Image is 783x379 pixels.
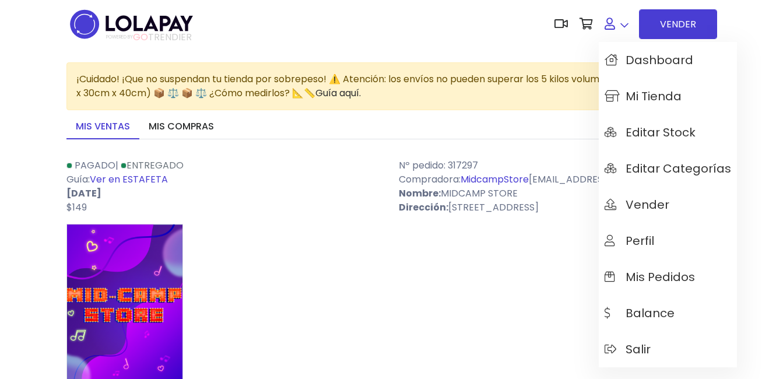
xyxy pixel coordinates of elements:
a: Mis compras [139,115,223,139]
span: Mi tienda [605,90,682,103]
span: Editar Categorías [605,162,731,175]
span: Pagado [75,159,115,172]
p: [STREET_ADDRESS] [399,201,717,215]
strong: Nombre: [399,187,441,200]
a: Mis pedidos [599,259,737,295]
span: POWERED BY [106,34,133,40]
a: Dashboard [599,42,737,78]
a: Vender [599,187,737,223]
a: Mis ventas [66,115,139,139]
a: Balance [599,295,737,331]
span: TRENDIER [106,32,192,43]
span: Dashboard [605,54,693,66]
a: Perfil [599,223,737,259]
span: Vender [605,198,669,211]
span: $149 [66,201,87,214]
a: MidcampStore [461,173,529,186]
a: Editar Stock [599,114,737,150]
a: Salir [599,331,737,367]
a: Ver en ESTAFETA [90,173,168,186]
span: Mis pedidos [605,271,695,283]
strong: Dirección: [399,201,448,214]
a: VENDER [639,9,717,39]
a: Editar Categorías [599,150,737,187]
p: Nº pedido: 317297 [399,159,717,173]
span: Salir [605,343,651,356]
p: [DATE] [66,187,385,201]
p: MIDCAMP STORE [399,187,717,201]
span: ¡Cuidado! ¡Que no suspendan tu tienda por sobrepeso! ⚠️ Atención: los envíos no pueden superar lo... [76,72,703,100]
span: Perfil [605,234,654,247]
span: Editar Stock [605,126,696,139]
a: Guía aquí. [315,86,361,100]
span: Balance [605,307,675,320]
img: logo [66,6,196,43]
a: Mi tienda [599,78,737,114]
p: Compradora: [EMAIL_ADDRESS][DOMAIN_NAME] [399,173,717,187]
div: | Guía: [59,159,392,215]
span: GO [133,30,148,44]
a: Entregado [121,159,184,172]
